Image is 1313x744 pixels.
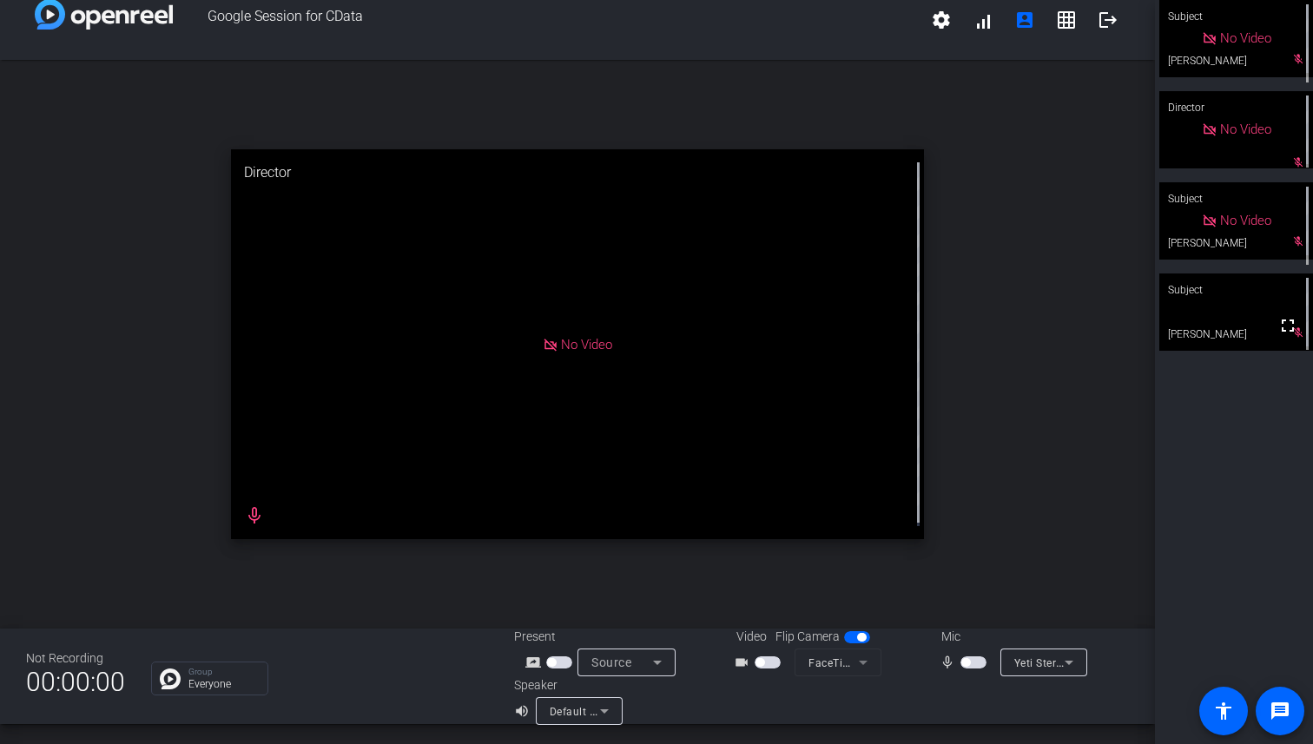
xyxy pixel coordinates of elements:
[1213,701,1234,721] mat-icon: accessibility
[1056,10,1077,30] mat-icon: grid_on
[26,649,125,668] div: Not Recording
[561,336,612,352] span: No Video
[514,628,688,646] div: Present
[514,676,618,695] div: Speaker
[1220,213,1271,228] span: No Video
[775,628,840,646] span: Flip Camera
[525,652,546,673] mat-icon: screen_share_outline
[26,661,125,703] span: 00:00:00
[188,679,259,689] p: Everyone
[1098,10,1118,30] mat-icon: logout
[160,668,181,689] img: Chat Icon
[1220,30,1271,46] span: No Video
[736,628,767,646] span: Video
[1159,273,1313,306] div: Subject
[924,628,1098,646] div: Mic
[1159,182,1313,215] div: Subject
[1277,315,1298,336] mat-icon: fullscreen
[1014,655,1196,669] span: Yeti Stereo Microphone (b58e:9e84)
[1220,122,1271,137] span: No Video
[734,652,755,673] mat-icon: videocam_outline
[188,668,259,676] p: Group
[550,704,759,718] span: Default - MacBook Pro Speakers (Built-in)
[231,149,924,196] div: Director
[591,655,631,669] span: Source
[1159,91,1313,124] div: Director
[1014,10,1035,30] mat-icon: account_box
[940,652,960,673] mat-icon: mic_none
[931,10,952,30] mat-icon: settings
[514,701,535,721] mat-icon: volume_up
[1270,701,1290,721] mat-icon: message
